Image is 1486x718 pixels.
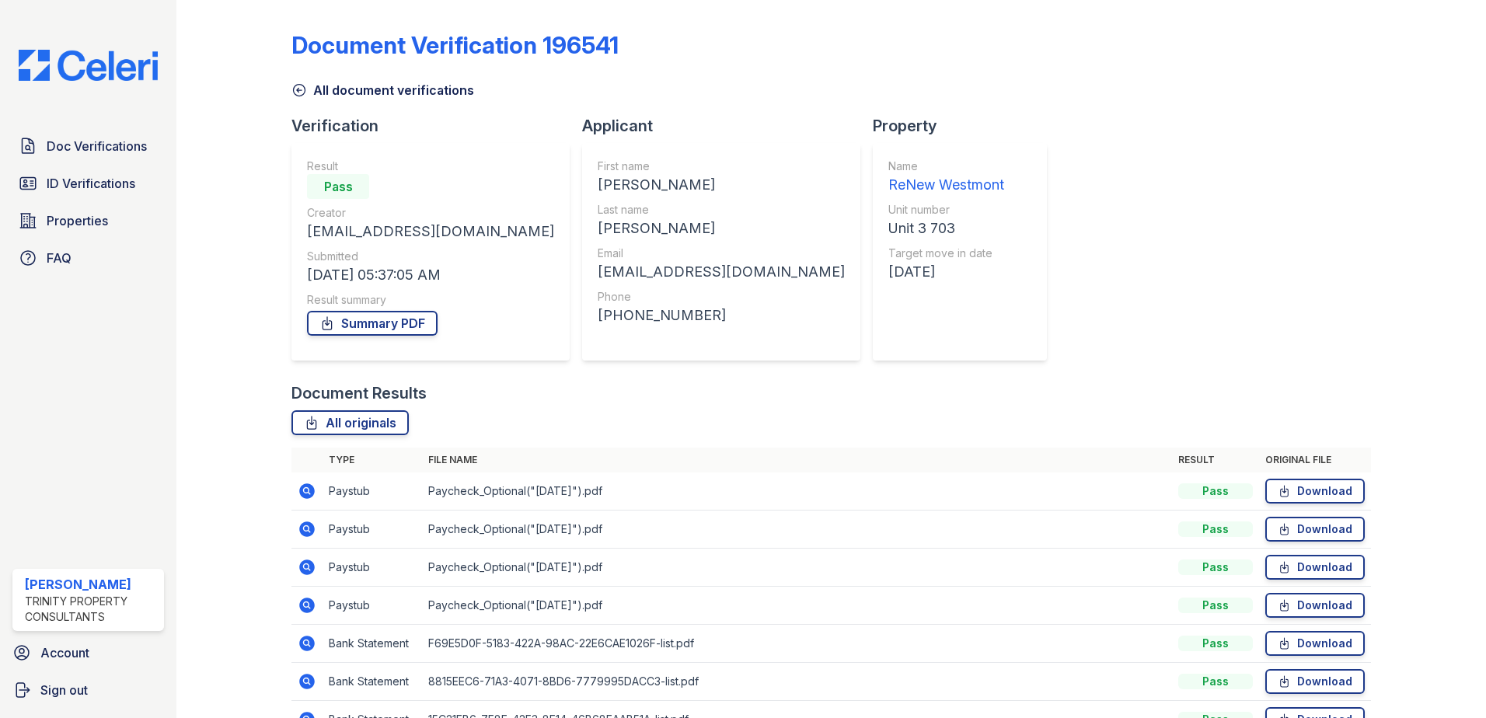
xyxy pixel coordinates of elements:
a: Download [1265,631,1365,656]
a: Properties [12,205,164,236]
div: Name [888,159,1004,174]
a: All document verifications [291,81,474,99]
div: Pass [1178,483,1253,499]
div: Pass [1178,598,1253,613]
a: Account [6,637,170,668]
div: Target move in date [888,246,1004,261]
div: [DATE] [888,261,1004,283]
div: Result summary [307,292,554,308]
div: Submitted [307,249,554,264]
div: [PERSON_NAME] [598,218,845,239]
td: Paystub [323,472,422,511]
a: Doc Verifications [12,131,164,162]
div: [EMAIL_ADDRESS][DOMAIN_NAME] [307,221,554,242]
div: Property [873,115,1059,137]
div: First name [598,159,845,174]
th: File name [422,448,1172,472]
th: Result [1172,448,1259,472]
div: Pass [1178,674,1253,689]
div: Applicant [582,115,873,137]
a: All originals [291,410,409,435]
div: Pass [307,174,369,199]
span: Doc Verifications [47,137,147,155]
div: Unit 3 703 [888,218,1004,239]
div: [PERSON_NAME] [598,174,845,196]
div: [PERSON_NAME] [25,575,158,594]
div: Pass [1178,559,1253,575]
a: Download [1265,517,1365,542]
td: Paycheck_Optional("[DATE]").pdf [422,549,1172,587]
span: FAQ [47,249,72,267]
div: Last name [598,202,845,218]
td: Paycheck_Optional("[DATE]").pdf [422,511,1172,549]
div: Trinity Property Consultants [25,594,158,625]
td: Paystub [323,549,422,587]
a: Name ReNew Westmont [888,159,1004,196]
div: Pass [1178,636,1253,651]
div: Document Results [291,382,427,404]
td: Paystub [323,587,422,625]
a: Download [1265,555,1365,580]
td: Paystub [323,511,422,549]
td: Paycheck_Optional("[DATE]").pdf [422,472,1172,511]
a: ID Verifications [12,168,164,199]
span: Properties [47,211,108,230]
div: [DATE] 05:37:05 AM [307,264,554,286]
div: ReNew Westmont [888,174,1004,196]
td: 8815EEC6-71A3-4071-8BD6-7779995DACC3-list.pdf [422,663,1172,701]
span: Sign out [40,681,88,699]
td: Paycheck_Optional("[DATE]").pdf [422,587,1172,625]
div: Unit number [888,202,1004,218]
div: Email [598,246,845,261]
th: Type [323,448,422,472]
td: Bank Statement [323,625,422,663]
div: Verification [291,115,582,137]
th: Original file [1259,448,1371,472]
div: Pass [1178,521,1253,537]
a: Download [1265,593,1365,618]
div: [PHONE_NUMBER] [598,305,845,326]
div: Result [307,159,554,174]
a: Download [1265,669,1365,694]
div: Phone [598,289,845,305]
a: Sign out [6,674,170,706]
div: Document Verification 196541 [291,31,619,59]
td: Bank Statement [323,663,422,701]
span: Account [40,643,89,662]
a: FAQ [12,242,164,274]
span: ID Verifications [47,174,135,193]
div: Creator [307,205,554,221]
div: [EMAIL_ADDRESS][DOMAIN_NAME] [598,261,845,283]
td: F69E5D0F-5183-422A-98AC-22E6CAE1026F-list.pdf [422,625,1172,663]
img: CE_Logo_Blue-a8612792a0a2168367f1c8372b55b34899dd931a85d93a1a3d3e32e68fde9ad4.png [6,50,170,81]
a: Download [1265,479,1365,504]
a: Summary PDF [307,311,438,336]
